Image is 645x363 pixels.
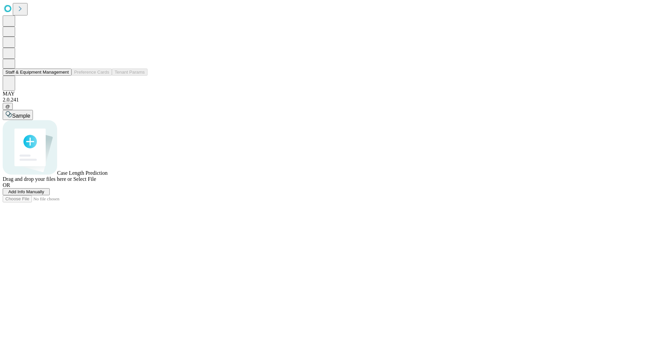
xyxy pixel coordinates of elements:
button: Tenant Params [112,69,147,76]
button: Staff & Equipment Management [3,69,72,76]
button: Add Info Manually [3,188,50,195]
span: Sample [12,113,30,119]
span: Case Length Prediction [57,170,107,176]
span: @ [5,104,10,109]
span: Add Info Manually [8,189,44,194]
span: OR [3,182,10,188]
span: Drag and drop your files here or [3,176,72,182]
button: Sample [3,110,33,120]
div: 2.0.241 [3,97,642,103]
span: Select File [73,176,96,182]
div: MAY [3,91,642,97]
button: @ [3,103,13,110]
button: Preference Cards [72,69,112,76]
